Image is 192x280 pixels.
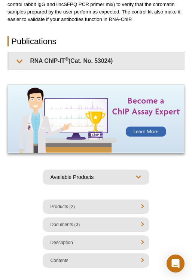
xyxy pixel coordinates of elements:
[51,239,73,246] a: Description
[51,203,75,210] a: Products (2)
[51,221,80,228] a: Documents (3)
[7,85,185,152] img: Become a ChIP Assay Expert
[7,36,185,46] h2: Publications
[51,257,68,264] a: Contents
[167,255,185,273] div: Open Intercom Messenger
[65,56,68,62] sup: ®
[9,52,184,69] summary: RNA ChIP-IT®(Cat. No. 53024)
